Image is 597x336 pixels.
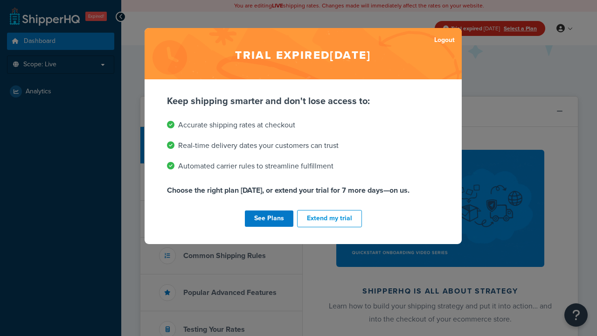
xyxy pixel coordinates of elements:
[434,34,455,47] a: Logout
[245,210,293,227] a: See Plans
[167,139,439,152] li: Real-time delivery dates your customers can trust
[167,94,439,107] p: Keep shipping smarter and don't lose access to:
[297,210,362,227] button: Extend my trial
[167,160,439,173] li: Automated carrier rules to streamline fulfillment
[167,184,439,197] p: Choose the right plan [DATE], or extend your trial for 7 more days—on us.
[167,119,439,132] li: Accurate shipping rates at checkout
[145,28,462,79] h2: Trial expired [DATE]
